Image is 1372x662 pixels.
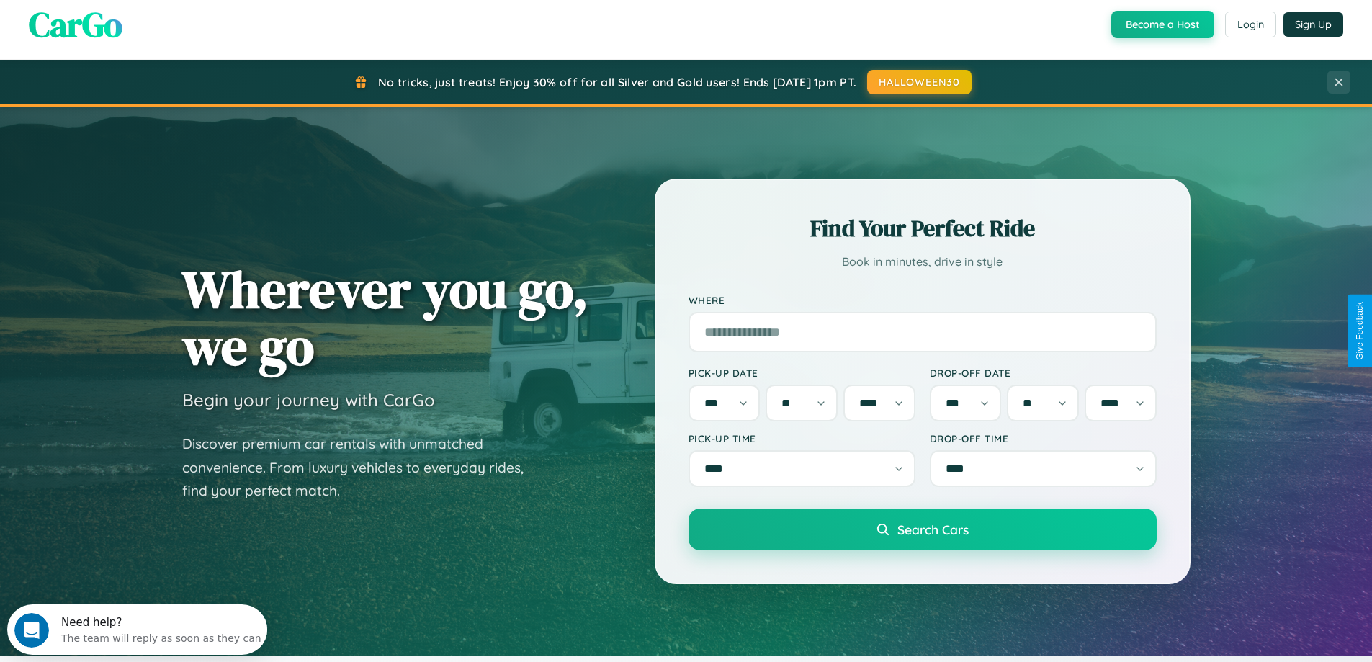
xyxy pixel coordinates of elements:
[689,251,1157,272] p: Book in minutes, drive in style
[54,12,254,24] div: Need help?
[182,261,588,375] h1: Wherever you go, we go
[378,75,856,89] span: No tricks, just treats! Enjoy 30% off for all Silver and Gold users! Ends [DATE] 1pm PT.
[930,367,1157,379] label: Drop-off Date
[29,1,122,48] span: CarGo
[689,432,915,444] label: Pick-up Time
[7,604,267,655] iframe: Intercom live chat discovery launcher
[182,389,435,411] h3: Begin your journey with CarGo
[689,509,1157,550] button: Search Cars
[1283,12,1343,37] button: Sign Up
[6,6,268,45] div: Open Intercom Messenger
[689,213,1157,244] h2: Find Your Perfect Ride
[897,522,969,537] span: Search Cars
[689,367,915,379] label: Pick-up Date
[1111,11,1214,38] button: Become a Host
[867,70,972,94] button: HALLOWEEN30
[1225,12,1276,37] button: Login
[182,432,542,503] p: Discover premium car rentals with unmatched convenience. From luxury vehicles to everyday rides, ...
[14,613,49,648] iframe: Intercom live chat
[54,24,254,39] div: The team will reply as soon as they can
[689,294,1157,306] label: Where
[1355,302,1365,360] div: Give Feedback
[930,432,1157,444] label: Drop-off Time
